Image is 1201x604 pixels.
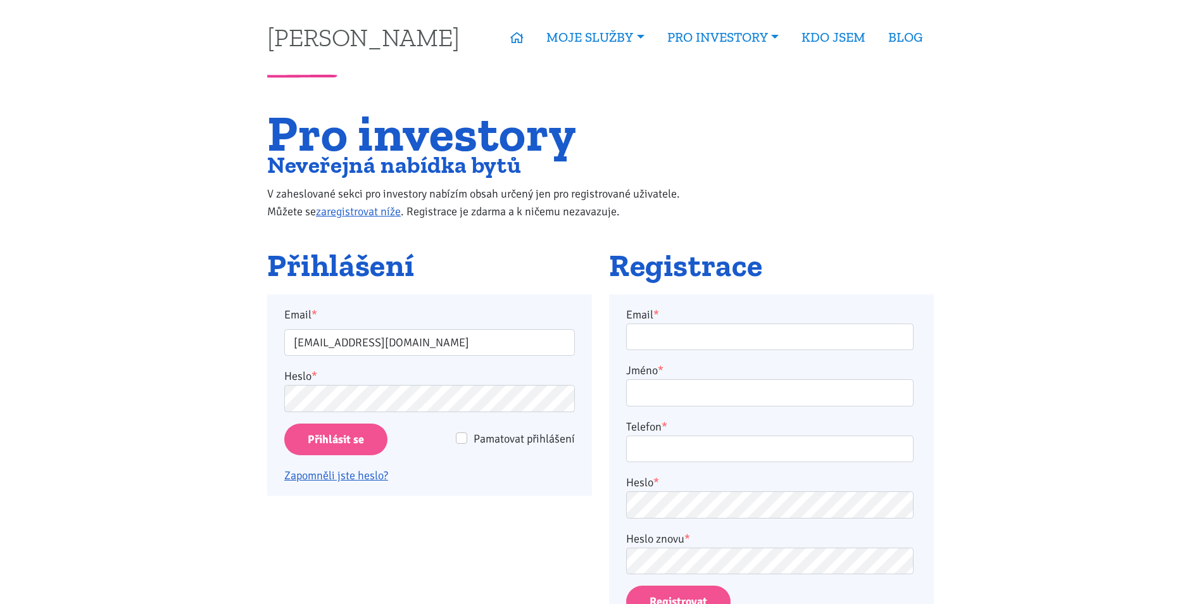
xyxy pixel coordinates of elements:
[626,474,659,491] label: Heslo
[267,25,460,49] a: [PERSON_NAME]
[267,112,706,154] h1: Pro investory
[653,475,659,489] abbr: required
[609,249,934,283] h2: Registrace
[653,308,659,322] abbr: required
[276,306,584,324] label: Email
[658,363,663,377] abbr: required
[662,420,667,434] abbr: required
[267,249,592,283] h2: Přihlášení
[267,154,706,175] h2: Neveřejná nabídka bytů
[284,424,387,456] input: Přihlásit se
[626,306,659,324] label: Email
[626,530,690,548] label: Heslo znovu
[474,432,575,446] span: Pamatovat přihlášení
[284,367,317,385] label: Heslo
[684,532,690,546] abbr: required
[535,23,655,52] a: MOJE SLUŽBY
[626,362,663,379] label: Jméno
[790,23,877,52] a: KDO JSEM
[267,185,706,220] p: V zaheslované sekci pro investory nabízím obsah určený jen pro registrované uživatele. Můžete se ...
[626,418,667,436] label: Telefon
[877,23,934,52] a: BLOG
[316,204,401,218] a: zaregistrovat níže
[656,23,790,52] a: PRO INVESTORY
[284,469,388,482] a: Zapomněli jste heslo?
